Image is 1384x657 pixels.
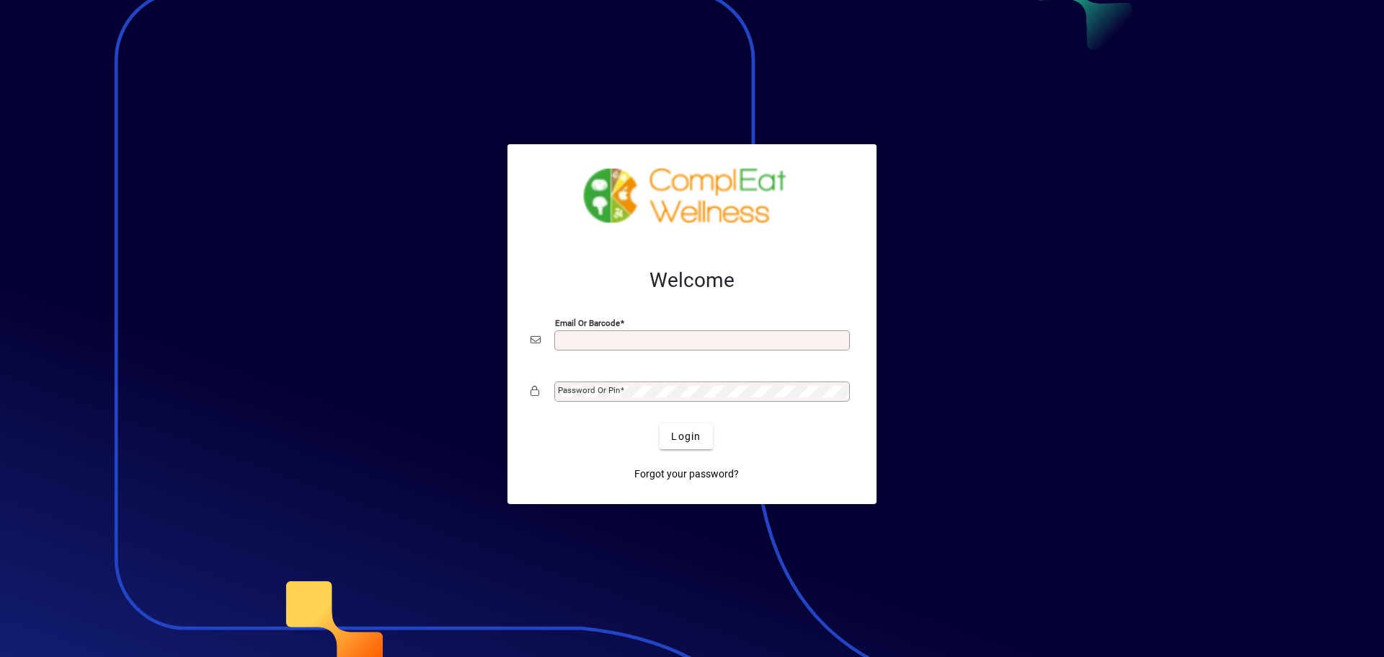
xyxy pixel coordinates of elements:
[555,318,620,328] mat-label: Email or Barcode
[531,268,853,293] h2: Welcome
[558,385,620,395] mat-label: Password or Pin
[629,461,745,487] a: Forgot your password?
[634,467,739,482] span: Forgot your password?
[671,429,701,444] span: Login
[660,423,712,449] button: Login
